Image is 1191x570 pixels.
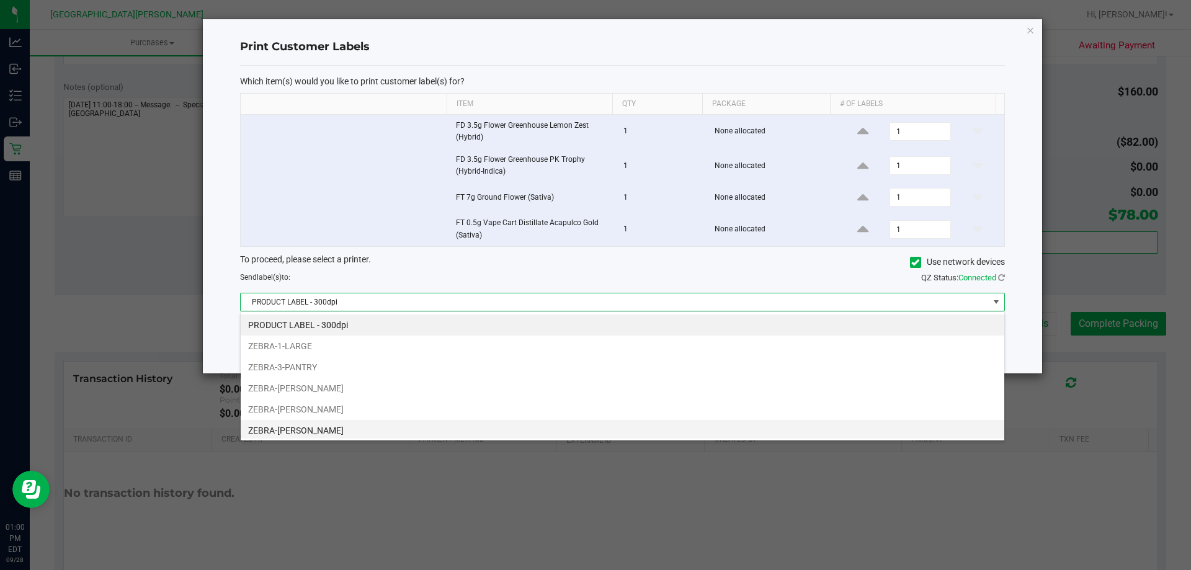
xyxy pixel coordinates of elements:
td: 1 [616,183,707,212]
td: FT 7g Ground Flower (Sativa) [448,183,616,212]
span: PRODUCT LABEL - 300dpi [241,293,989,311]
td: None allocated [707,115,837,149]
th: # of labels [830,94,996,115]
iframe: Resource center [12,471,50,508]
span: label(s) [257,273,282,282]
h4: Print Customer Labels [240,39,1005,55]
td: 1 [616,212,707,246]
td: None allocated [707,149,837,183]
td: 1 [616,149,707,183]
label: Use network devices [910,256,1005,269]
span: Send to: [240,273,290,282]
span: Connected [958,273,996,282]
li: ZEBRA-3-PANTRY [241,357,1004,378]
span: QZ Status: [921,273,1005,282]
li: ZEBRA-[PERSON_NAME] [241,378,1004,399]
td: None allocated [707,183,837,212]
td: FD 3.5g Flower Greenhouse PK Trophy (Hybrid-Indica) [448,149,616,183]
li: ZEBRA-1-LARGE [241,336,1004,357]
li: ZEBRA-[PERSON_NAME] [241,420,1004,441]
div: To proceed, please select a printer. [231,253,1014,272]
td: None allocated [707,212,837,246]
td: FT 0.5g Vape Cart Distillate Acapulco Gold (Sativa) [448,212,616,246]
li: PRODUCT LABEL - 300dpi [241,314,1004,336]
td: 1 [616,115,707,149]
th: Package [702,94,830,115]
p: Which item(s) would you like to print customer label(s) for? [240,76,1005,87]
th: Item [447,94,612,115]
th: Qty [612,94,702,115]
td: FD 3.5g Flower Greenhouse Lemon Zest (Hybrid) [448,115,616,149]
li: ZEBRA-[PERSON_NAME] [241,399,1004,420]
